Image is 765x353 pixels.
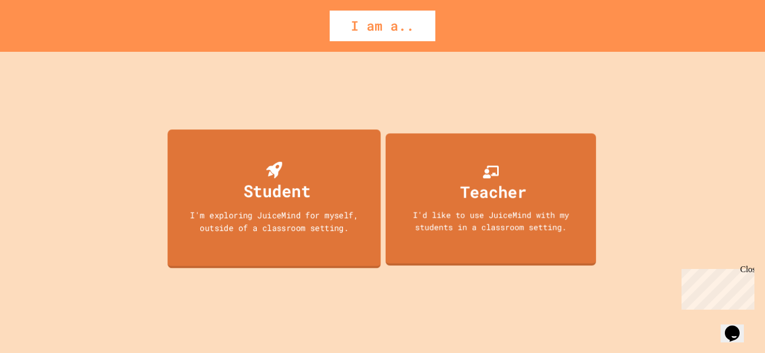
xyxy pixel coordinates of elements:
div: I'm exploring JuiceMind for myself, outside of a classroom setting. [178,209,370,234]
div: I am a.. [330,11,435,41]
div: I'd like to use JuiceMind with my students in a classroom setting. [396,209,585,233]
iframe: chat widget [721,311,754,342]
div: Student [243,179,310,203]
div: Chat with us now!Close [4,4,73,67]
div: Teacher [460,180,526,203]
iframe: chat widget [677,265,754,310]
